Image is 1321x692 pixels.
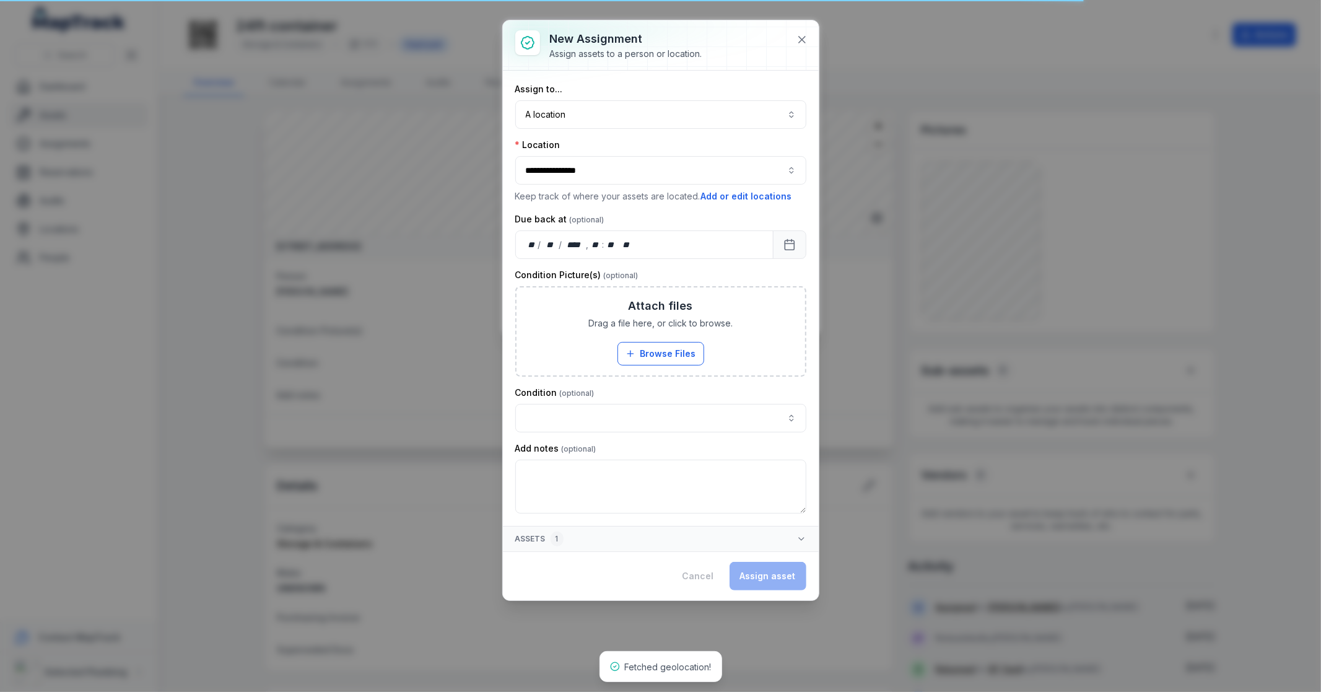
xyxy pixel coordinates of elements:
[773,230,806,259] button: Calendar
[515,139,560,151] label: Location
[526,239,538,251] div: day,
[550,48,702,60] div: Assign assets to a person or location.
[602,239,605,251] div: :
[515,190,806,203] p: Keep track of where your assets are located.
[563,239,586,251] div: year,
[515,83,563,95] label: Assign to...
[515,387,595,399] label: Condition
[625,662,712,672] span: Fetched geolocation!
[605,239,617,251] div: minute,
[515,442,596,455] label: Add notes
[503,527,819,551] button: Assets1
[550,30,702,48] h3: New assignment
[588,317,733,330] span: Drag a file here, or click to browse.
[515,532,564,546] span: Assets
[586,239,590,251] div: ,
[629,297,693,315] h3: Attach files
[515,269,639,281] label: Condition Picture(s)
[551,532,564,546] div: 1
[538,239,542,251] div: /
[542,239,559,251] div: month,
[619,239,633,251] div: am/pm,
[559,239,563,251] div: /
[700,190,793,203] button: Add or edit locations
[515,213,604,226] label: Due back at
[590,239,602,251] div: hour,
[617,342,704,366] button: Browse Files
[515,100,806,129] button: A location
